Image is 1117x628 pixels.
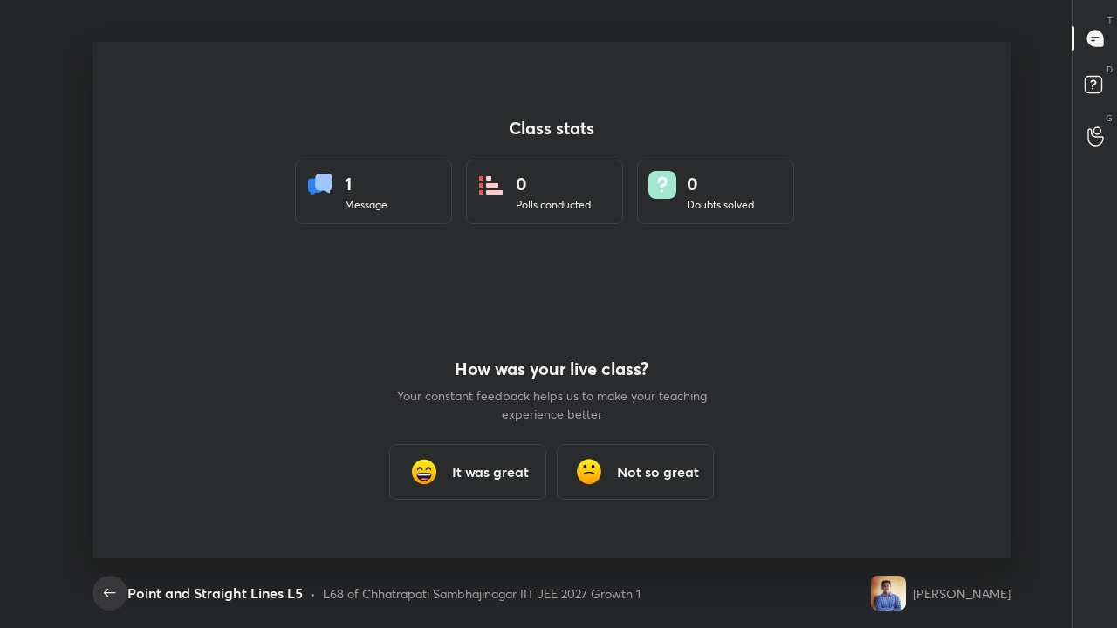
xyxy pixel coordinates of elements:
img: 3837170fdf774a0a80afabd66fc0582a.jpg [871,576,906,611]
img: frowning_face_cmp.gif [572,454,606,489]
p: G [1106,112,1113,125]
img: grinning_face_with_smiling_eyes_cmp.gif [407,454,442,489]
h4: How was your live class? [394,358,709,379]
h4: Class stats [295,118,808,139]
div: 0 [687,171,754,197]
div: Point and Straight Lines L5 [127,583,303,604]
div: [PERSON_NAME] [913,584,1011,603]
p: T [1107,14,1113,27]
div: L68 of Chhatrapati Sambhajinagar IIT JEE 2027 Growth 1 [323,584,641,603]
h3: Not so great [617,461,699,482]
div: • [310,584,316,603]
div: 0 [516,171,591,197]
p: D [1107,63,1113,76]
h3: It was great [452,461,529,482]
div: Message [345,197,387,213]
div: Doubts solved [687,197,754,213]
img: statsPoll.b571884d.svg [477,171,505,199]
p: Your constant feedback helps us to make your teaching experience better [394,386,709,423]
img: statsMessages.856aad98.svg [306,171,334,199]
div: 1 [345,171,387,197]
div: Polls conducted [516,197,591,213]
img: doubts.8a449be9.svg [648,171,676,199]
